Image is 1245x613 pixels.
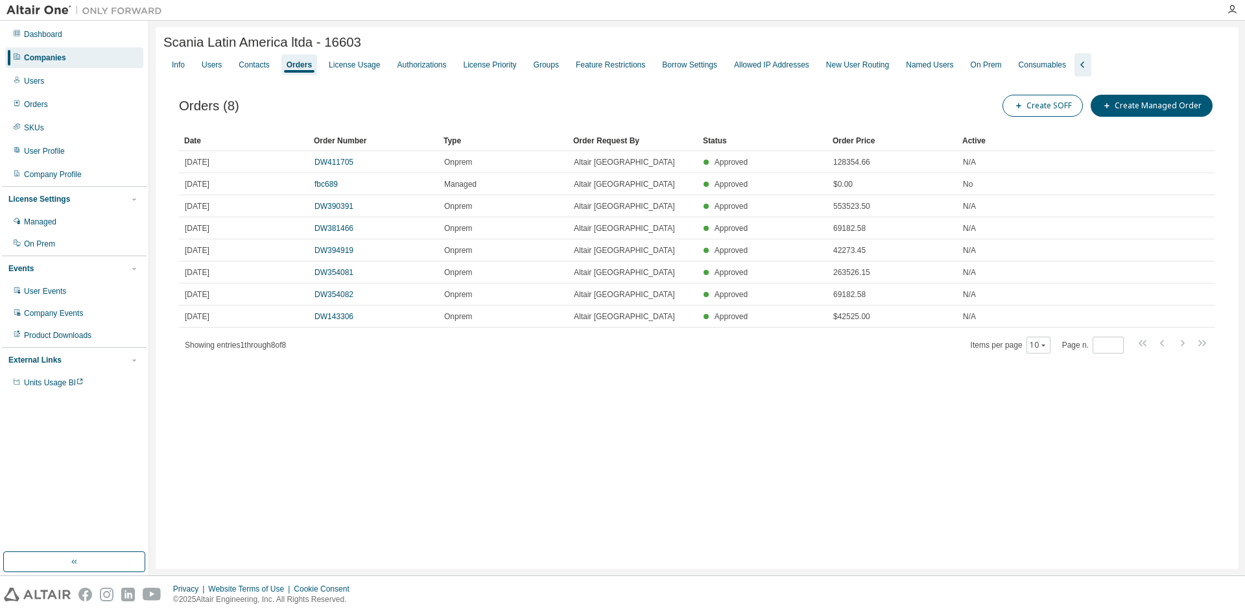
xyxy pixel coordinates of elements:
[715,290,748,299] span: Approved
[143,588,161,601] img: youtube.svg
[314,312,353,321] a: DW143306
[715,180,748,189] span: Approved
[314,158,353,167] a: DW411705
[833,223,866,234] span: 69182.58
[715,268,748,277] span: Approved
[24,123,44,133] div: SKUs
[833,179,853,189] span: $0.00
[715,202,748,211] span: Approved
[574,311,675,322] span: Altair [GEOGRAPHIC_DATA]
[574,223,675,234] span: Altair [GEOGRAPHIC_DATA]
[971,60,1002,70] div: On Prem
[185,245,209,256] span: [DATE]
[963,223,976,234] span: N/A
[208,584,294,594] div: Website Terms of Use
[294,584,357,594] div: Cookie Consent
[24,146,65,156] div: User Profile
[185,311,209,322] span: [DATE]
[715,246,748,255] span: Approved
[179,99,239,114] span: Orders (8)
[1091,95,1213,117] button: Create Managed Order
[963,245,976,256] span: N/A
[444,157,472,167] span: Onprem
[576,60,645,70] div: Feature Restrictions
[1002,95,1083,117] button: Create SOFF
[121,588,135,601] img: linkedin.svg
[185,157,209,167] span: [DATE]
[8,355,62,365] div: External Links
[24,330,91,341] div: Product Downloads
[100,588,113,601] img: instagram.svg
[24,239,55,249] div: On Prem
[173,584,208,594] div: Privacy
[906,60,953,70] div: Named Users
[24,378,84,387] span: Units Usage BI
[8,194,70,204] div: License Settings
[534,60,559,70] div: Groups
[574,201,675,211] span: Altair [GEOGRAPHIC_DATA]
[24,53,66,63] div: Companies
[444,267,472,278] span: Onprem
[444,179,477,189] span: Managed
[202,60,222,70] div: Users
[833,157,870,167] span: 128354.66
[314,180,338,189] a: fbc689
[185,201,209,211] span: [DATE]
[573,130,693,151] div: Order Request By
[963,201,976,211] span: N/A
[1019,60,1066,70] div: Consumables
[826,60,889,70] div: New User Routing
[24,286,66,296] div: User Events
[833,311,870,322] span: $42525.00
[833,245,866,256] span: 42273.45
[184,130,303,151] div: Date
[444,223,472,234] span: Onprem
[163,35,361,50] span: Scania Latin America ltda - 16603
[314,246,353,255] a: DW394919
[24,76,44,86] div: Users
[24,29,62,40] div: Dashboard
[963,311,976,322] span: N/A
[24,217,56,227] div: Managed
[185,289,209,300] span: [DATE]
[314,202,353,211] a: DW390391
[329,60,380,70] div: License Usage
[185,179,209,189] span: [DATE]
[734,60,809,70] div: Allowed IP Addresses
[715,224,748,233] span: Approved
[24,308,83,319] div: Company Events
[78,588,92,601] img: facebook.svg
[574,267,675,278] span: Altair [GEOGRAPHIC_DATA]
[172,60,185,70] div: Info
[8,263,34,274] div: Events
[971,337,1050,354] span: Items per page
[962,130,1137,151] div: Active
[963,289,976,300] span: N/A
[574,245,675,256] span: Altair [GEOGRAPHIC_DATA]
[24,99,48,110] div: Orders
[963,157,976,167] span: N/A
[833,289,866,300] span: 69182.58
[173,594,357,605] p: © 2025 Altair Engineering, Inc. All Rights Reserved.
[185,267,209,278] span: [DATE]
[1062,337,1124,354] span: Page n.
[185,341,286,350] span: Showing entries 1 through 8 of 8
[574,179,675,189] span: Altair [GEOGRAPHIC_DATA]
[833,130,952,151] div: Order Price
[185,223,209,234] span: [DATE]
[24,169,82,180] div: Company Profile
[397,60,446,70] div: Authorizations
[662,60,717,70] div: Borrow Settings
[287,60,312,70] div: Orders
[6,4,169,17] img: Altair One
[314,290,353,299] a: DW354082
[464,60,517,70] div: License Priority
[444,245,472,256] span: Onprem
[239,60,269,70] div: Contacts
[963,179,973,189] span: No
[314,224,353,233] a: DW381466
[715,158,748,167] span: Approved
[444,130,563,151] div: Type
[444,311,472,322] span: Onprem
[963,267,976,278] span: N/A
